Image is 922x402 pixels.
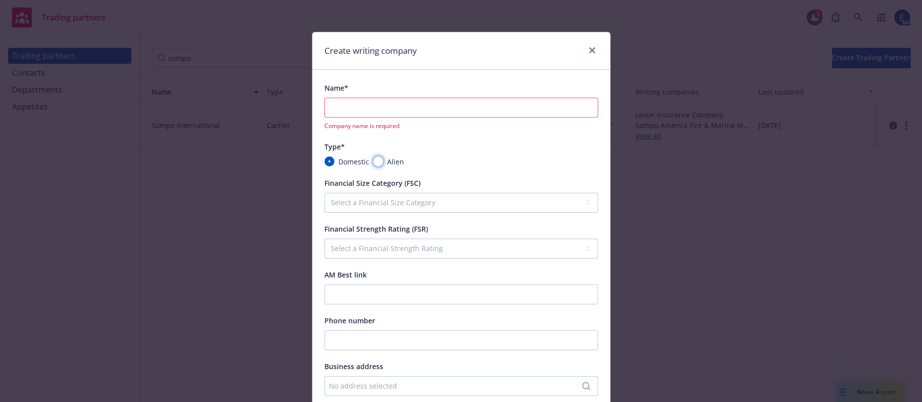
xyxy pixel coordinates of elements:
[324,156,334,166] input: Domestic
[324,224,428,234] span: Financial Strength Rating (FSR)
[338,156,369,167] span: Domestic
[324,142,345,151] span: Type*
[324,178,420,188] span: Financial Size Category (FSC)
[324,376,598,396] button: No address selected
[324,362,383,371] span: Business address
[324,316,375,325] span: Phone number
[329,381,584,391] div: No address selected
[586,44,598,56] a: close
[373,156,383,166] input: Alien
[387,156,404,167] span: Alien
[582,382,590,390] svg: Search
[324,122,598,130] span: Company name is required
[324,83,348,93] span: Name*
[324,44,417,57] h1: Create writing company
[324,270,367,279] span: AM Best link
